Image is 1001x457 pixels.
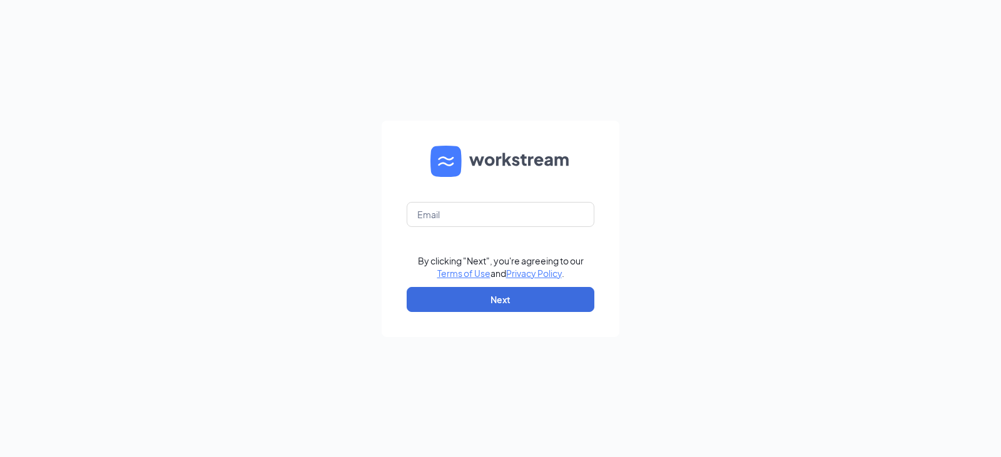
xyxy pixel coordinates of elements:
div: By clicking "Next", you're agreeing to our and . [418,254,584,279]
a: Privacy Policy [506,268,562,279]
a: Terms of Use [437,268,490,279]
button: Next [407,287,594,312]
input: Email [407,202,594,227]
img: WS logo and Workstream text [430,146,571,177]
